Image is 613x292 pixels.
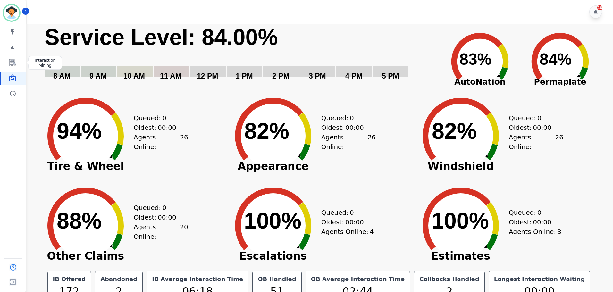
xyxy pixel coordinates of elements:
[350,113,354,123] span: 0
[493,275,586,284] div: Longest Interaction Waiting
[345,72,363,80] text: 4 PM
[57,119,102,144] text: 94%
[99,275,139,284] div: Abandoned
[459,50,491,68] text: 83%
[134,203,182,213] div: Queued:
[244,119,289,144] text: 82%
[432,119,477,144] text: 82%
[345,217,364,227] span: 00:00
[134,123,182,132] div: Oldest:
[418,275,481,284] div: Callbacks Handled
[533,123,551,132] span: 00:00
[509,113,557,123] div: Queued:
[540,50,572,68] text: 84%
[4,5,19,21] img: Bordered avatar
[53,72,71,80] text: 8 AM
[134,132,188,152] div: Agents Online:
[367,132,375,152] span: 26
[256,275,297,284] div: OB Handled
[158,123,176,132] span: 00:00
[597,5,602,10] div: 16
[38,163,134,170] span: Tire & Wheel
[310,275,406,284] div: OB Average Interaction Time
[350,208,354,217] span: 0
[440,76,520,88] span: AutoNation
[345,123,364,132] span: 00:00
[89,72,107,80] text: 9 AM
[382,72,399,80] text: 5 PM
[533,217,551,227] span: 00:00
[162,203,166,213] span: 0
[44,24,439,89] svg: Service Level: 0%
[162,113,166,123] span: 0
[413,163,509,170] span: Windshield
[151,275,244,284] div: IB Average Interaction Time
[52,275,87,284] div: IB Offered
[509,123,557,132] div: Oldest:
[370,227,374,237] span: 4
[555,132,563,152] span: 26
[160,72,181,80] text: 11 AM
[537,208,542,217] span: 0
[321,132,376,152] div: Agents Online:
[134,222,188,241] div: Agents Online:
[413,253,509,259] span: Estimates
[225,163,321,170] span: Appearance
[180,222,188,241] span: 20
[158,213,176,222] span: 00:00
[123,72,145,80] text: 10 AM
[509,227,563,237] div: Agents Online:
[509,217,557,227] div: Oldest:
[38,253,134,259] span: Other Claims
[321,113,369,123] div: Queued:
[432,208,489,233] text: 100%
[180,132,188,152] span: 26
[272,72,290,80] text: 2 PM
[57,208,102,233] text: 88%
[309,72,326,80] text: 3 PM
[225,253,321,259] span: Escalations
[321,123,369,132] div: Oldest:
[321,227,376,237] div: Agents Online:
[134,113,182,123] div: Queued:
[520,76,600,88] span: Permaplate
[509,132,563,152] div: Agents Online:
[537,113,542,123] span: 0
[244,208,301,233] text: 100%
[236,72,253,80] text: 1 PM
[509,208,557,217] div: Queued:
[321,208,369,217] div: Queued:
[321,217,369,227] div: Oldest:
[45,25,278,50] text: Service Level: 84.00%
[197,72,218,80] text: 12 PM
[557,227,561,237] span: 3
[134,213,182,222] div: Oldest:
